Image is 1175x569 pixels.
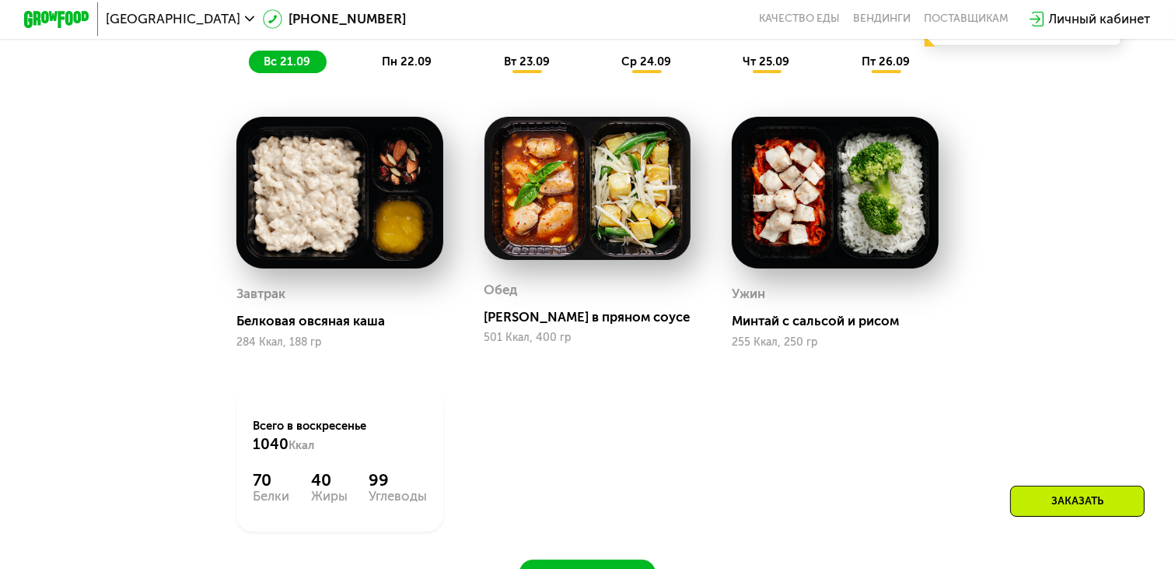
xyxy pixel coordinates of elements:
span: 1040 [253,435,289,453]
div: Ужин [732,282,765,306]
div: Жиры [311,490,348,503]
span: Ккал [289,438,314,452]
div: Обед [484,278,518,302]
span: пт 26.09 [862,54,910,68]
div: Личный кабинет [1049,9,1151,29]
div: Углеводы [369,490,427,503]
div: поставщикам [924,12,1009,26]
a: [PHONE_NUMBER] [263,9,407,29]
span: вс 21.09 [264,54,310,68]
div: Всего в воскресенье [253,418,427,454]
a: Качество еды [760,12,841,26]
span: ср 24.09 [621,54,671,68]
div: 70 [253,470,289,490]
span: [GEOGRAPHIC_DATA] [106,12,240,26]
div: Заказать [1010,486,1145,517]
div: Белковая овсяная каша [236,313,456,329]
div: 501 Ккал, 400 гр [484,332,691,344]
div: Минтай с сальсой и рисом [732,313,952,329]
span: чт 25.09 [743,54,790,68]
div: Завтрак [236,282,285,306]
a: Вендинги [853,12,911,26]
div: 255 Ккал, 250 гр [732,336,939,349]
span: пн 22.09 [382,54,432,68]
div: Белки [253,490,289,503]
div: 40 [311,470,348,490]
div: 99 [369,470,427,490]
div: [PERSON_NAME] в пряном соусе [484,309,705,325]
div: 284 Ккал, 188 гр [236,336,443,349]
span: вт 23.09 [504,54,550,68]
